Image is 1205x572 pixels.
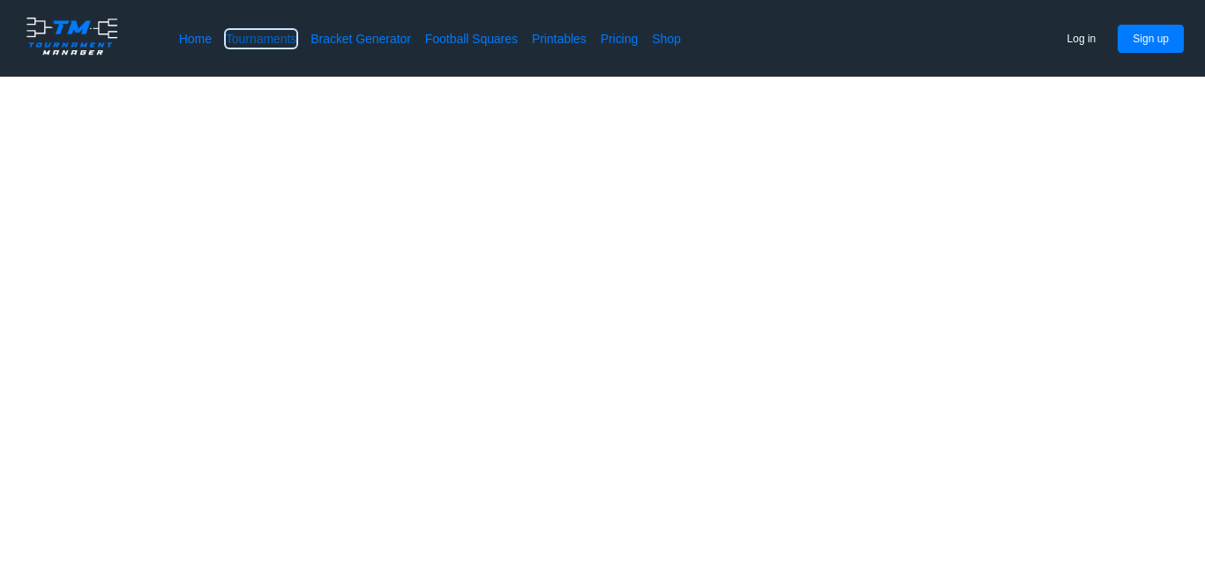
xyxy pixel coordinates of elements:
img: logo.ffa97a18e3bf2c7d.png [21,14,123,58]
a: Home [179,30,212,48]
button: Sign up [1118,25,1184,53]
a: Printables [532,30,587,48]
a: Shop [652,30,681,48]
button: Log in [1052,25,1111,53]
a: Bracket Generator [311,30,411,48]
a: Pricing [601,30,638,48]
a: Tournaments [226,30,296,48]
a: Football Squares [425,30,518,48]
